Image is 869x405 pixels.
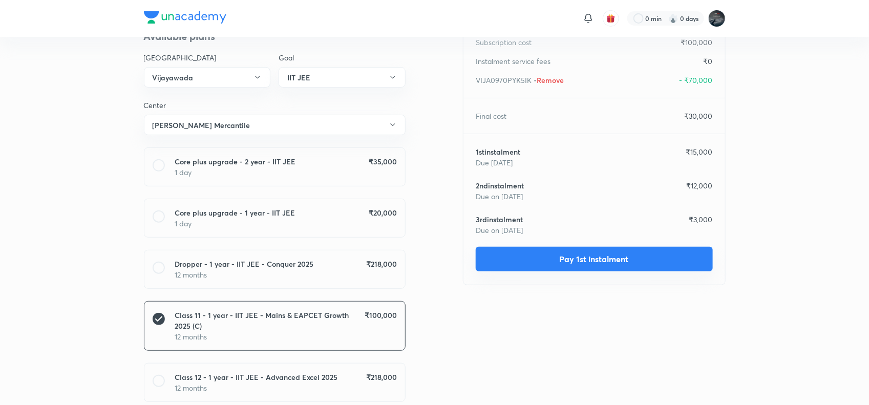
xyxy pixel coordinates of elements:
[144,11,226,24] img: Company Logo
[476,37,532,48] p: Subscription cost
[175,156,296,167] h6: Core plus upgrade - 2 year - IIT JEE
[144,115,406,135] button: [PERSON_NAME] Mercantile
[279,67,406,88] button: IIT JEE
[365,310,397,331] h6: ₹ 100,000
[175,259,314,269] h6: Dropper - 1 year - IIT JEE - Conquer 2025
[476,56,550,67] p: Instalment service fees
[668,13,679,24] img: streak
[476,111,506,121] p: Final cost
[369,156,397,167] h6: ₹ 35,000
[369,207,397,218] h6: ₹ 20,000
[175,218,192,229] p: 1 day
[175,207,295,218] h6: Core plus upgrade - 1 year - IIT JEE
[537,75,564,85] span: Remove
[606,14,616,23] img: avatar
[175,331,207,342] p: 12 months
[175,167,192,178] p: 1 day
[144,52,271,63] p: [GEOGRAPHIC_DATA]
[476,247,713,271] button: Pay 1st instalment
[689,214,713,225] p: ₹ 3,000
[279,52,406,63] p: Goal
[175,372,338,382] h6: Class 12 - 1 year - IIT JEE - Advanced Excel 2025
[476,75,564,86] p: VIJA0970PYK5IK •
[708,10,726,27] img: Subrahmanyam Mopidevi
[175,269,207,280] p: 12 months
[603,10,619,27] button: avatar
[476,157,713,168] p: Due [DATE]
[687,180,713,191] p: ₹ 12,000
[476,214,523,225] h6: 3 rd instalment
[686,146,713,157] p: ₹ 15,000
[476,180,524,191] h6: 2 nd instalment
[476,225,713,236] p: Due on [DATE]
[476,146,520,157] h6: 1 st instalment
[144,67,271,88] button: Vijayawada
[704,56,713,67] p: ₹ 0
[680,75,713,86] p: - ₹70,000
[175,310,365,331] h6: Class 11 - 1 year - IIT JEE - Mains & EAPCET Growth 2025 (C)
[476,191,713,202] p: Due on [DATE]
[144,11,226,26] a: Company Logo
[175,382,207,393] p: 12 months
[366,259,397,269] h6: ₹ 218,000
[144,100,406,111] p: Center
[681,37,713,48] p: ₹ 100,000
[685,111,713,121] p: ₹ 30,000
[366,372,397,382] h6: ₹ 218,000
